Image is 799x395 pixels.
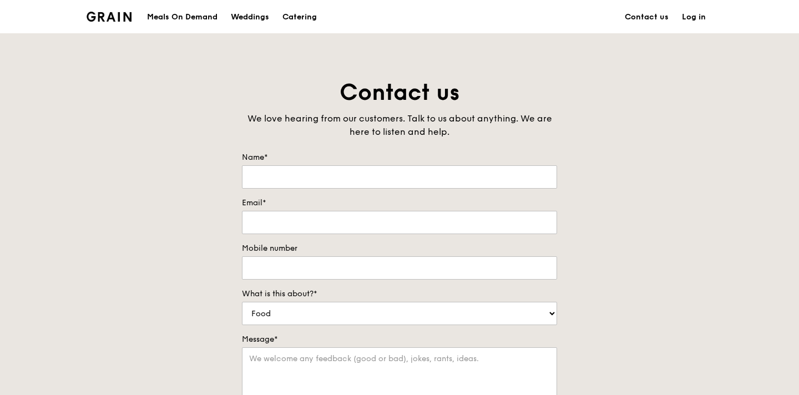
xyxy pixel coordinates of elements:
[224,1,276,34] a: Weddings
[618,1,675,34] a: Contact us
[242,152,557,163] label: Name*
[242,334,557,345] label: Message*
[87,12,132,22] img: Grain
[282,1,317,34] div: Catering
[242,78,557,108] h1: Contact us
[242,197,557,209] label: Email*
[276,1,323,34] a: Catering
[242,112,557,139] div: We love hearing from our customers. Talk to us about anything. We are here to listen and help.
[231,1,269,34] div: Weddings
[675,1,712,34] a: Log in
[147,1,218,34] div: Meals On Demand
[242,288,557,300] label: What is this about?*
[242,243,557,254] label: Mobile number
